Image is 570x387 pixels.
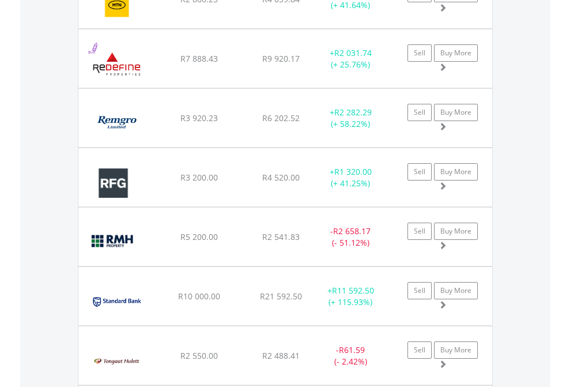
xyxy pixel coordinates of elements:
div: - (- 2.42%) [315,344,387,367]
span: R2 550.00 [180,350,218,361]
div: + (+ 115.93%) [315,285,387,308]
span: R6 202.52 [262,112,300,123]
span: R2 282.29 [334,107,372,118]
a: Buy More [434,341,478,359]
span: R1 320.00 [334,166,372,177]
div: - (- 51.12%) [315,226,387,249]
a: Sell [407,163,432,181]
a: Sell [407,341,432,359]
span: R2 031.74 [334,47,372,58]
a: Sell [407,223,432,240]
span: R11 592.50 [332,285,374,296]
img: EQU.ZA.TON.png [84,341,149,382]
div: + (+ 25.76%) [315,47,387,70]
span: R2 541.83 [262,231,300,242]
a: Sell [407,104,432,121]
a: Buy More [434,104,478,121]
a: Buy More [434,282,478,299]
a: Buy More [434,44,478,62]
a: Buy More [434,223,478,240]
a: Buy More [434,163,478,181]
a: Sell [407,44,432,62]
span: R3 920.23 [180,112,218,123]
span: R10 000.00 [178,291,220,302]
span: R9 920.17 [262,53,300,64]
span: R5 200.00 [180,231,218,242]
img: EQU.ZA.SBK.png [84,281,149,322]
img: EQU.ZA.RMH.png [84,222,142,263]
div: + (+ 41.25%) [315,166,387,189]
span: R21 592.50 [260,291,302,302]
span: R3 200.00 [180,172,218,183]
div: + (+ 58.22%) [315,107,387,130]
span: R61.59 [339,344,365,355]
img: EQU.ZA.REM.png [84,103,149,144]
img: EQU.ZA.RFG.png [84,163,142,204]
img: EQU.ZA.RDF.png [84,44,149,85]
span: R2 658.17 [333,226,371,236]
a: Sell [407,282,432,299]
span: R4 520.00 [262,172,300,183]
span: R2 488.41 [262,350,300,361]
span: R7 888.43 [180,53,218,64]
